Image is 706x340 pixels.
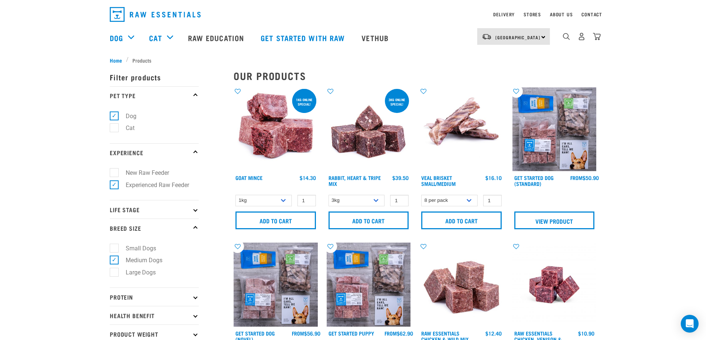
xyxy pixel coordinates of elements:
div: 3kg online special! [385,94,409,110]
p: Health Benefit [110,306,199,324]
span: Home [110,56,122,64]
img: Chicken Venison mix 1655 [512,243,597,327]
a: Get Started Puppy [329,332,374,334]
a: Delivery [493,13,515,16]
input: 1 [297,195,316,206]
p: Breed Size [110,219,199,237]
input: Add to cart [235,211,316,229]
span: FROM [385,332,397,334]
a: Raw Education [181,23,253,53]
div: $39.50 [392,175,409,181]
p: Protein [110,287,199,306]
a: Vethub [354,23,398,53]
h2: Our Products [234,70,596,81]
nav: dropdown navigation [104,4,602,25]
span: FROM [292,332,304,334]
a: Rabbit, Heart & Tripe Mix [329,176,381,185]
p: Life Stage [110,200,199,219]
div: $50.90 [570,175,599,181]
nav: breadcrumbs [110,56,596,64]
div: Open Intercom Messenger [681,315,699,333]
div: $56.90 [292,330,320,336]
input: Add to cart [329,211,409,229]
div: $12.40 [485,330,502,336]
a: Veal Brisket Small/Medium [421,176,456,185]
a: Get started with Raw [253,23,354,53]
a: View Product [514,211,595,229]
img: home-icon-1@2x.png [563,33,570,40]
label: Medium Dogs [114,256,165,265]
label: Dog [114,111,139,121]
a: Stores [524,13,541,16]
img: Pile Of Cubed Chicken Wild Meat Mix [419,243,504,327]
img: Raw Essentials Logo [110,7,201,22]
label: Experienced Raw Feeder [114,180,192,190]
p: Filter products [110,68,199,86]
img: 1077 Wild Goat Mince 01 [234,87,318,171]
div: 1kg online special! [292,94,316,110]
img: home-icon@2x.png [593,33,601,40]
a: Get Started Dog (Standard) [514,176,554,185]
div: $16.10 [485,175,502,181]
span: [GEOGRAPHIC_DATA] [495,36,540,39]
a: Home [110,56,126,64]
input: 1 [390,195,409,206]
img: NSP Dog Novel Update [234,243,318,327]
label: Large Dogs [114,268,159,277]
img: NPS Puppy Update [327,243,411,327]
img: 1207 Veal Brisket 4pp 01 [419,87,504,171]
a: Cat [149,32,162,43]
a: Contact [581,13,602,16]
div: $62.90 [385,330,413,336]
label: Small Dogs [114,244,159,253]
img: van-moving.png [482,33,492,40]
a: About Us [550,13,573,16]
span: FROM [570,176,583,179]
div: $14.30 [300,175,316,181]
a: Dog [110,32,123,43]
label: New Raw Feeder [114,168,172,177]
img: 1175 Rabbit Heart Tripe Mix 01 [327,87,411,171]
input: Add to cart [421,211,502,229]
a: Goat Mince [235,176,263,179]
input: 1 [483,195,502,206]
img: NSP Dog Standard Update [512,87,597,171]
div: $10.90 [578,330,594,336]
p: Pet Type [110,86,199,105]
p: Experience [110,143,199,162]
label: Cat [114,123,138,133]
img: user.png [578,33,585,40]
